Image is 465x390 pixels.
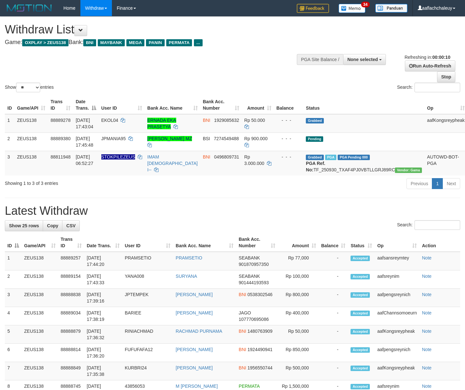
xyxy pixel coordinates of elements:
th: Action [419,233,460,252]
label: Show entries [5,83,54,92]
a: [PERSON_NAME] [176,365,213,370]
span: Copy 107770695086 to clipboard [239,317,269,322]
td: [DATE] 17:39:16 [84,289,122,307]
th: Op: activate to sort column ascending [375,233,419,252]
div: Showing 1 to 3 of 3 entries [5,177,189,186]
span: BNI [203,118,210,123]
span: Rp 3.000.000 [244,154,264,166]
td: ZEUS138 [22,307,58,325]
td: 88889257 [58,252,84,270]
td: 2 [5,270,22,289]
td: [DATE] 17:36:20 [84,344,122,362]
span: Nama rekening ada tanda titik/strip, harap diedit [101,154,135,159]
span: OXPLAY > ZEUS138 [22,39,68,46]
span: BNI [239,365,246,370]
td: ZEUS138 [22,362,58,380]
a: Copy [43,220,62,231]
th: User ID: activate to sort column ascending [122,233,173,252]
span: 34 [361,2,370,7]
td: Rp 500,000 [278,362,319,380]
a: Next [442,178,460,189]
td: TF_250930_TXAF4PJ0VBTLLGRJ89RC [303,151,424,176]
th: Trans ID: activate to sort column ascending [58,233,84,252]
span: BNI [239,329,246,334]
span: MAYBANK [98,39,125,46]
input: Search: [415,220,460,230]
td: - [319,325,348,344]
span: Accepted [351,292,370,298]
img: Feedback.jpg [297,4,329,13]
span: Grabbed [306,155,324,160]
a: Note [422,310,432,315]
span: Rp 50.000 [244,118,265,123]
a: Note [422,292,432,297]
div: - - - [277,117,301,123]
span: Copy 901444193593 to clipboard [239,280,269,285]
span: Copy [47,223,58,228]
th: Date Trans.: activate to sort column descending [73,96,98,114]
span: CSV [66,223,76,228]
td: ZEUS138 [14,114,48,133]
td: aafpengsreynich [375,344,419,362]
span: BNI [83,39,96,46]
span: 88811948 [50,154,70,159]
td: - [319,289,348,307]
a: SURYANA [176,274,197,279]
span: Pending [306,136,323,142]
th: Amount: activate to sort column ascending [278,233,319,252]
label: Search: [397,83,460,92]
td: ZEUS138 [22,252,58,270]
a: PRAMSETIO [176,255,202,260]
a: 1 [432,178,443,189]
th: Game/API: activate to sort column ascending [22,233,58,252]
a: Note [422,274,432,279]
td: 88888838 [58,289,84,307]
span: Accepted [351,311,370,316]
td: 5 [5,325,22,344]
td: - [319,252,348,270]
td: [DATE] 17:43:33 [84,270,122,289]
span: PERMATA [166,39,192,46]
td: FUFUFAFA12 [122,344,173,362]
td: 88888849 [58,362,84,380]
td: PRAMSETIO [122,252,173,270]
span: Accepted [351,384,370,389]
a: Note [422,329,432,334]
span: Copy 1956550744 to clipboard [248,365,273,370]
td: [DATE] 17:38:19 [84,307,122,325]
td: [DATE] 17:35:38 [84,362,122,380]
td: 3 [5,151,14,176]
td: ZEUS138 [22,344,58,362]
td: Rp 77,000 [278,252,319,270]
span: [DATE] 06:52:27 [76,154,93,166]
a: Note [422,347,432,352]
input: Search: [415,83,460,92]
a: RACHMAD PURNAMA [176,329,222,334]
span: PANIN [146,39,164,46]
span: [DATE] 17:43:04 [76,118,93,129]
a: IMAM [DEMOGRAPHIC_DATA] I-- [147,154,198,172]
div: - - - [277,154,301,160]
td: YANA008 [122,270,173,289]
span: SEABANK [239,255,260,260]
td: RINIACHMAD [122,325,173,344]
span: 88889380 [50,136,70,141]
b: PGA Ref. No: [306,161,325,172]
td: - [319,362,348,380]
span: Copy 0496809731 to clipboard [214,154,239,159]
h1: Withdraw List [5,23,304,36]
th: Balance [274,96,304,114]
span: Show 25 rows [9,223,39,228]
th: Amount: activate to sort column ascending [242,96,274,114]
td: 1 [5,114,14,133]
td: - [319,270,348,289]
a: [PERSON_NAME] [176,347,213,352]
span: Copy 7274549488 to clipboard [214,136,239,141]
th: Status: activate to sort column ascending [348,233,375,252]
td: JPTEMPEK [122,289,173,307]
td: 88888814 [58,344,84,362]
td: aafKongsreypheak [375,362,419,380]
th: ID [5,96,14,114]
span: Copy 1924490941 to clipboard [248,347,273,352]
td: KURBRI24 [122,362,173,380]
